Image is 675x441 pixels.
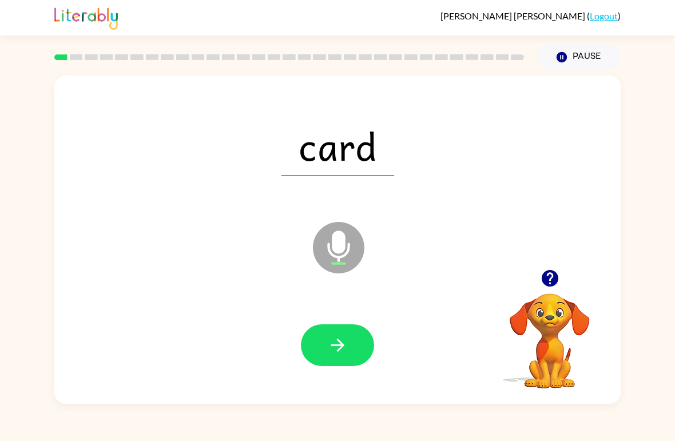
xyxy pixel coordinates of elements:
span: card [281,116,394,176]
div: ( ) [440,10,621,21]
span: [PERSON_NAME] [PERSON_NAME] [440,10,587,21]
img: Literably [54,5,118,30]
a: Logout [590,10,618,21]
video: Your browser must support playing .mp4 files to use Literably. Please try using another browser. [493,276,607,390]
button: Pause [538,44,621,70]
